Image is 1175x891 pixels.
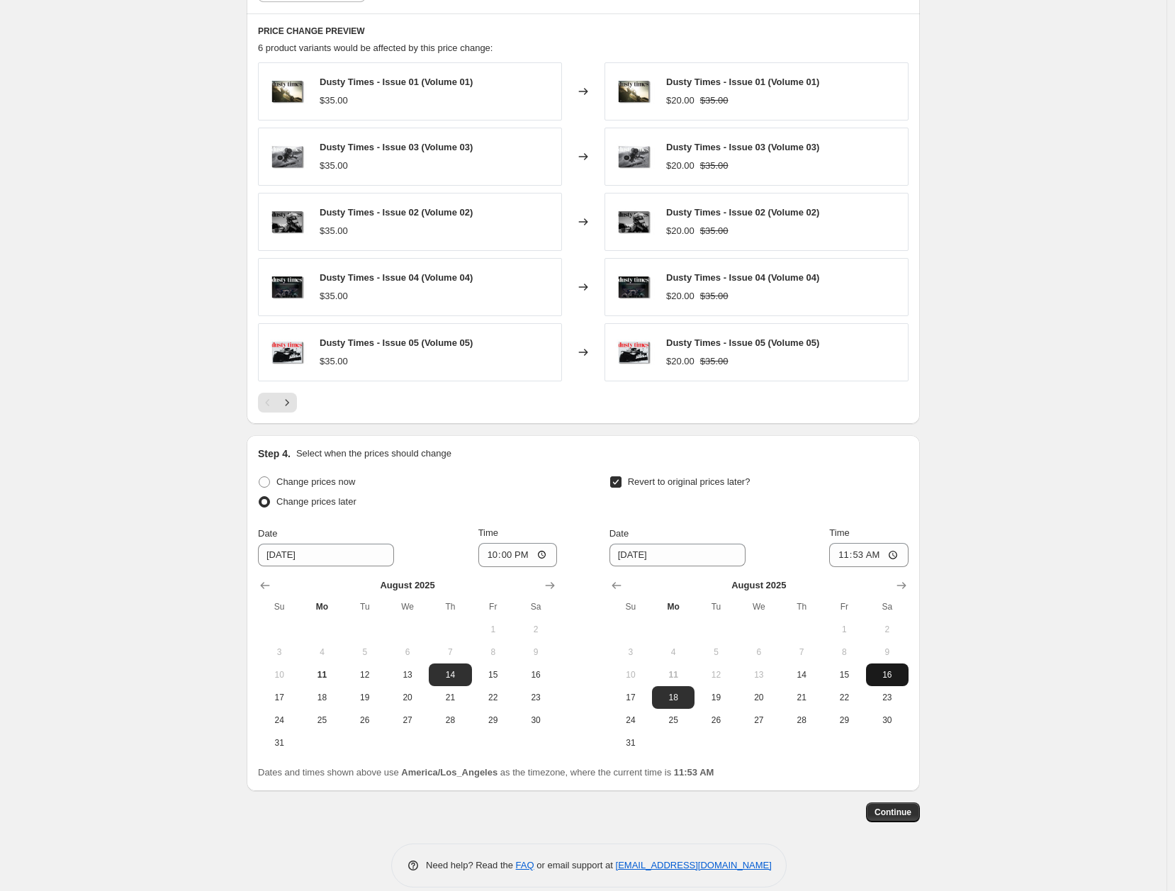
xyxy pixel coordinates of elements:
[258,26,909,37] h6: PRICE CHANGE PREVIEW
[300,709,343,732] button: Monday August 25 2025
[300,595,343,618] th: Monday
[780,595,823,618] th: Thursday
[829,543,909,567] input: 12:00
[700,354,729,369] strike: $35.00
[478,601,509,612] span: Fr
[616,860,772,870] a: [EMAIL_ADDRESS][DOMAIN_NAME]
[258,767,714,778] span: Dates and times shown above use as the timezone, where the current time is
[264,646,295,658] span: 3
[429,595,471,618] th: Thursday
[478,646,509,658] span: 8
[320,354,348,369] div: $35.00
[652,686,695,709] button: Monday August 18 2025
[700,692,731,703] span: 19
[609,663,652,686] button: Sunday August 10 2025
[666,289,695,303] div: $20.00
[386,641,429,663] button: Wednesday August 6 2025
[743,715,775,726] span: 27
[829,527,849,538] span: Time
[786,669,817,680] span: 14
[258,528,277,539] span: Date
[344,595,386,618] th: Tuesday
[277,393,297,413] button: Next
[472,709,515,732] button: Friday August 29 2025
[392,669,423,680] span: 13
[823,663,865,686] button: Friday August 15 2025
[258,732,300,754] button: Sunday August 31 2025
[515,686,557,709] button: Saturday August 23 2025
[609,595,652,618] th: Sunday
[392,692,423,703] span: 20
[264,715,295,726] span: 24
[615,601,646,612] span: Su
[515,618,557,641] button: Saturday August 2 2025
[823,686,865,709] button: Friday August 22 2025
[695,686,737,709] button: Tuesday August 19 2025
[429,663,471,686] button: Thursday August 14 2025
[516,860,534,870] a: FAQ
[264,737,295,749] span: 31
[264,669,295,680] span: 10
[823,618,865,641] button: Friday August 1 2025
[823,595,865,618] th: Friday
[738,663,780,686] button: Wednesday August 13 2025
[349,692,381,703] span: 19
[700,646,731,658] span: 5
[658,646,689,658] span: 4
[828,692,860,703] span: 22
[520,715,551,726] span: 30
[320,272,473,283] span: Dusty Times - Issue 04 (Volume 04)
[666,272,819,283] span: Dusty Times - Issue 04 (Volume 04)
[615,692,646,703] span: 17
[786,692,817,703] span: 21
[666,94,695,108] div: $20.00
[434,669,466,680] span: 14
[276,496,356,507] span: Change prices later
[472,618,515,641] button: Friday August 1 2025
[743,692,775,703] span: 20
[266,70,308,113] img: dt01-cover-web_80x.jpg
[392,601,423,612] span: We
[296,447,451,461] p: Select when the prices should change
[786,646,817,658] span: 7
[434,601,466,612] span: Th
[828,646,860,658] span: 8
[628,476,750,487] span: Revert to original prices later?
[344,663,386,686] button: Tuesday August 12 2025
[258,595,300,618] th: Sunday
[478,624,509,635] span: 1
[615,669,646,680] span: 10
[738,595,780,618] th: Wednesday
[786,601,817,612] span: Th
[266,201,308,243] img: dt02-cover-web_80x.jpg
[520,646,551,658] span: 9
[258,641,300,663] button: Sunday August 3 2025
[607,576,626,595] button: Show previous month, July 2025
[276,476,355,487] span: Change prices now
[695,641,737,663] button: Tuesday August 5 2025
[320,289,348,303] div: $35.00
[615,715,646,726] span: 24
[615,737,646,749] span: 31
[392,646,423,658] span: 6
[666,224,695,238] div: $20.00
[866,641,909,663] button: Saturday August 9 2025
[866,595,909,618] th: Saturday
[780,641,823,663] button: Thursday August 7 2025
[426,860,516,870] span: Need help? Read the
[520,692,551,703] span: 23
[349,669,381,680] span: 12
[320,94,348,108] div: $35.00
[472,595,515,618] th: Friday
[344,686,386,709] button: Tuesday August 19 2025
[392,715,423,726] span: 27
[892,576,911,595] button: Show next month, September 2025
[866,618,909,641] button: Saturday August 2 2025
[520,624,551,635] span: 2
[344,641,386,663] button: Tuesday August 5 2025
[700,601,731,612] span: Tu
[306,669,337,680] span: 11
[875,807,911,818] span: Continue
[300,641,343,663] button: Monday August 4 2025
[349,646,381,658] span: 5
